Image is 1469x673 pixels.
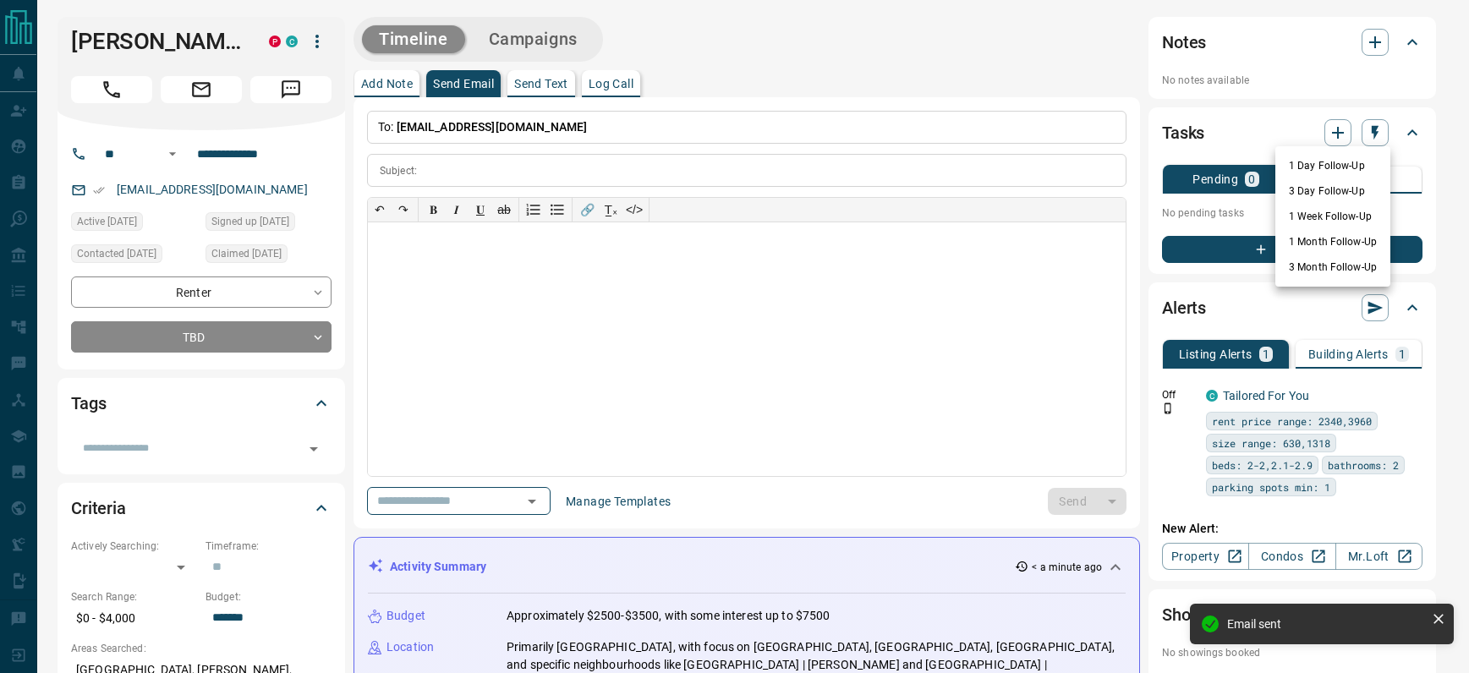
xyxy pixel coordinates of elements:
[1275,204,1390,229] li: 1 Week Follow-Up
[1275,178,1390,204] li: 3 Day Follow-Up
[1275,229,1390,254] li: 1 Month Follow-Up
[1227,617,1425,631] div: Email sent
[1275,153,1390,178] li: 1 Day Follow-Up
[1275,254,1390,280] li: 3 Month Follow-Up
